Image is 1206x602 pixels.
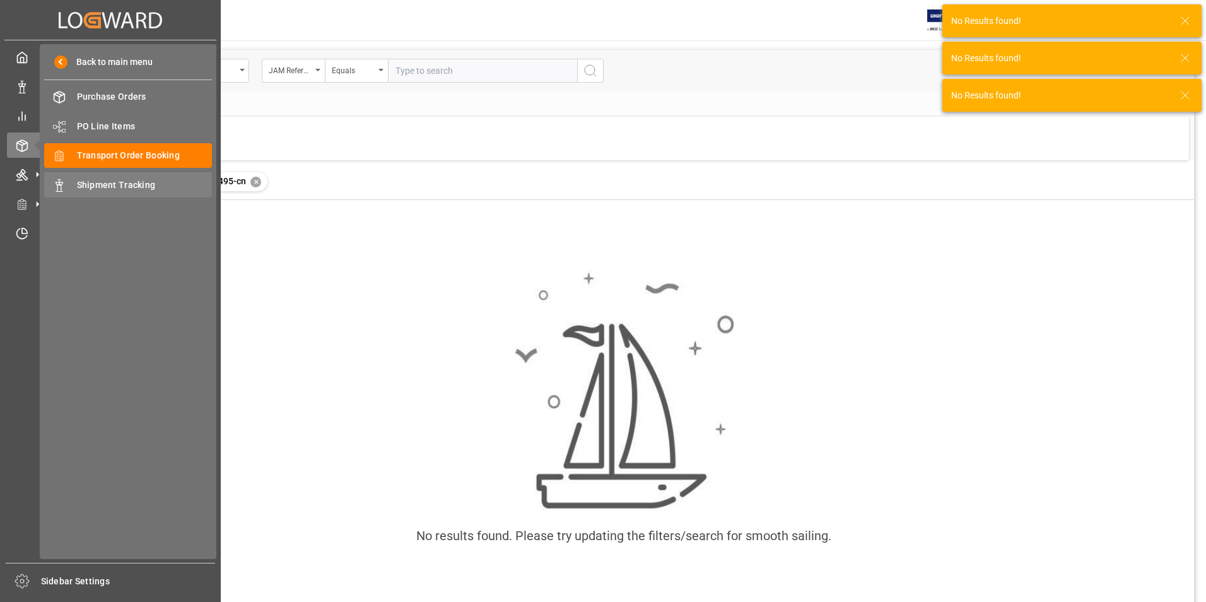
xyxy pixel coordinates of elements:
span: Transport Order Booking [77,149,213,162]
button: open menu [325,59,388,83]
span: Back to main menu [67,56,153,69]
div: No results found. Please try updating the filters/search for smooth sailing. [416,526,831,545]
span: Purchase Orders [77,90,213,103]
div: No Results found! [951,52,1168,65]
a: Transport Order Booking [44,143,212,168]
input: Type to search [388,59,577,83]
a: Data Management [7,74,214,98]
a: PO Line Items [44,114,212,138]
a: Purchase Orders [44,85,212,109]
div: No Results found! [951,89,1168,102]
div: ✕ [250,177,261,187]
a: Shipment Tracking [44,172,212,197]
div: Equals [332,62,375,76]
div: No Results found! [951,15,1168,28]
img: Exertis%20JAM%20-%20Email%20Logo.jpg_1722504956.jpg [927,9,971,32]
span: Sidebar Settings [41,575,216,588]
a: My Cockpit [7,45,214,69]
span: PO Line Items [77,120,213,133]
button: open menu [262,59,325,83]
img: smooth_sailing.jpeg [513,271,734,512]
div: JAM Reference Number [269,62,312,76]
span: Shipment Tracking [77,179,213,192]
button: search button [577,59,604,83]
a: Timeslot Management V2 [7,221,214,245]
